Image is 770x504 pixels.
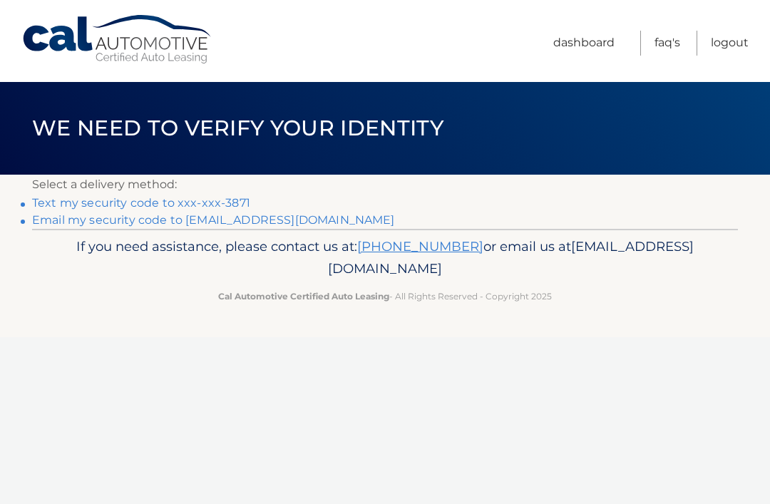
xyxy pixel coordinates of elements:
a: FAQ's [654,31,680,56]
a: [PHONE_NUMBER] [357,238,483,254]
a: Logout [711,31,749,56]
strong: Cal Automotive Certified Auto Leasing [218,291,389,302]
a: Dashboard [553,31,615,56]
p: - All Rights Reserved - Copyright 2025 [53,289,717,304]
span: We need to verify your identity [32,115,443,141]
p: Select a delivery method: [32,175,738,195]
a: Cal Automotive [21,14,214,65]
a: Text my security code to xxx-xxx-3871 [32,196,250,210]
a: Email my security code to [EMAIL_ADDRESS][DOMAIN_NAME] [32,213,395,227]
p: If you need assistance, please contact us at: or email us at [53,235,717,281]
